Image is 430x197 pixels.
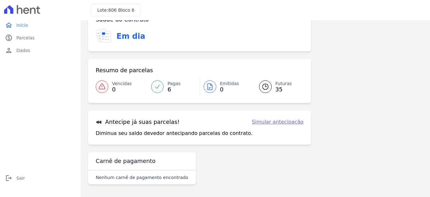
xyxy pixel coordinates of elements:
[252,78,303,96] a: Futuras 35
[147,78,199,96] a: Pagas 6
[252,118,303,126] a: Simular antecipação
[96,157,156,165] h3: Carnê de pagamento
[16,22,28,28] span: Início
[96,130,252,137] p: Diminua seu saldo devedor antecipando parcelas do contrato.
[96,174,188,181] p: Nenhum carnê de pagamento encontrado
[200,78,252,96] a: Emitidas 0
[220,80,239,87] span: Emitidas
[16,35,35,41] span: Parcelas
[96,78,147,96] a: Vencidas 0
[108,8,134,13] span: 606 Bloco 6
[275,80,292,87] span: Futuras
[3,172,78,184] a: logoutSair
[112,80,132,87] span: Vencidas
[97,7,134,14] h3: Lote:
[112,87,132,92] span: 0
[220,87,239,92] span: 0
[3,32,78,44] a: paidParcelas
[16,47,30,54] span: Dados
[5,47,13,54] i: person
[167,87,180,92] span: 6
[5,34,13,42] i: paid
[3,44,78,57] a: personDados
[96,118,180,126] h3: Antecipe já suas parcelas!
[167,80,180,87] span: Pagas
[5,21,13,29] i: home
[275,87,292,92] span: 35
[3,19,78,32] a: homeInício
[16,175,25,181] span: Sair
[96,67,153,74] h3: Resumo de parcelas
[5,174,13,182] i: logout
[116,31,145,42] h3: Em dia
